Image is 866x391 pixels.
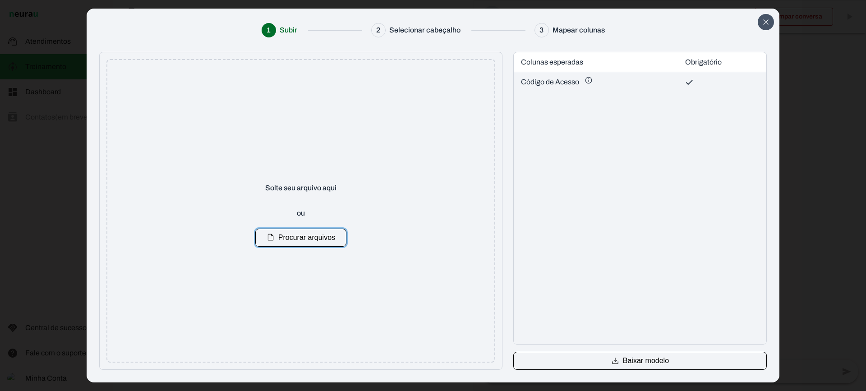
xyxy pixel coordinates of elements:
[371,23,386,37] div: 2
[255,229,347,247] button: Procurar arquivos
[521,57,583,68] span: Colunas esperadas
[685,57,722,68] span: Obrigatório
[389,25,461,36] div: Selecionar cabeçalho
[280,25,297,36] div: Subir
[521,76,593,87] span: Código de Acesso
[297,208,305,219] p: ou
[262,23,276,37] div: 1
[553,25,605,36] div: Mapear colunas
[265,183,336,193] p: Solte seu arquivo aqui
[513,352,767,370] button: Baixar modelo
[534,23,549,37] div: 3
[758,14,774,30] button: Close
